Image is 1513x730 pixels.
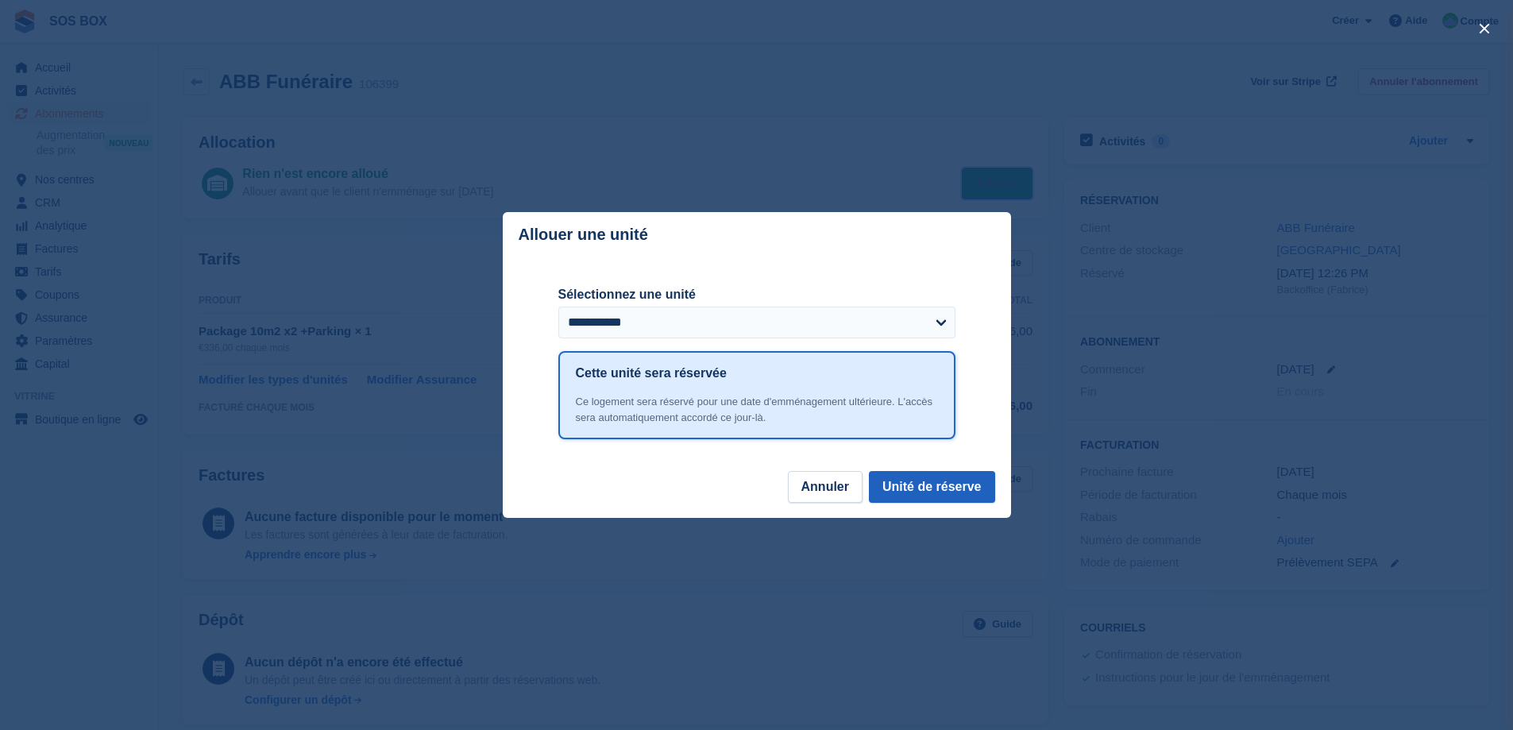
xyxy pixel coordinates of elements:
[869,471,995,503] button: Unité de réserve
[576,364,727,383] h1: Cette unité sera réservée
[576,394,938,425] div: Ce logement sera réservé pour une date d'emménagement ultérieure. L'accès sera automatiquement ac...
[1472,16,1497,41] button: close
[519,226,648,244] p: Allouer une unité
[788,471,863,503] button: Annuler
[558,285,955,304] label: Sélectionnez une unité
